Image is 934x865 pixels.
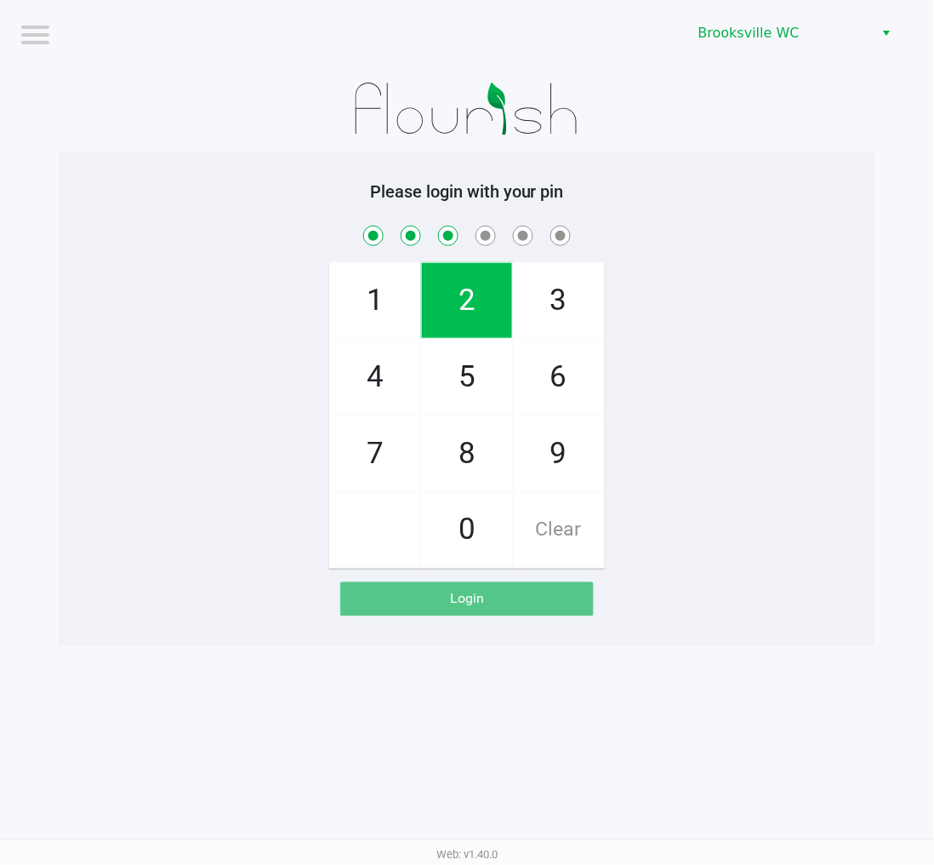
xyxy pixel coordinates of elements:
span: 2 [422,263,512,338]
span: Clear [514,493,604,568]
button: Select [874,18,899,49]
span: 3 [514,263,604,338]
span: 5 [422,340,512,415]
span: 9 [514,416,604,491]
span: Web: v1.40.0 [436,849,498,862]
span: 7 [330,416,420,491]
span: 4 [330,340,420,415]
span: 6 [514,340,604,415]
span: 0 [422,493,512,568]
span: 8 [422,416,512,491]
span: 1 [330,263,420,338]
h5: Please login with your pin [71,181,863,202]
span: Brooksville WC [698,23,864,43]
